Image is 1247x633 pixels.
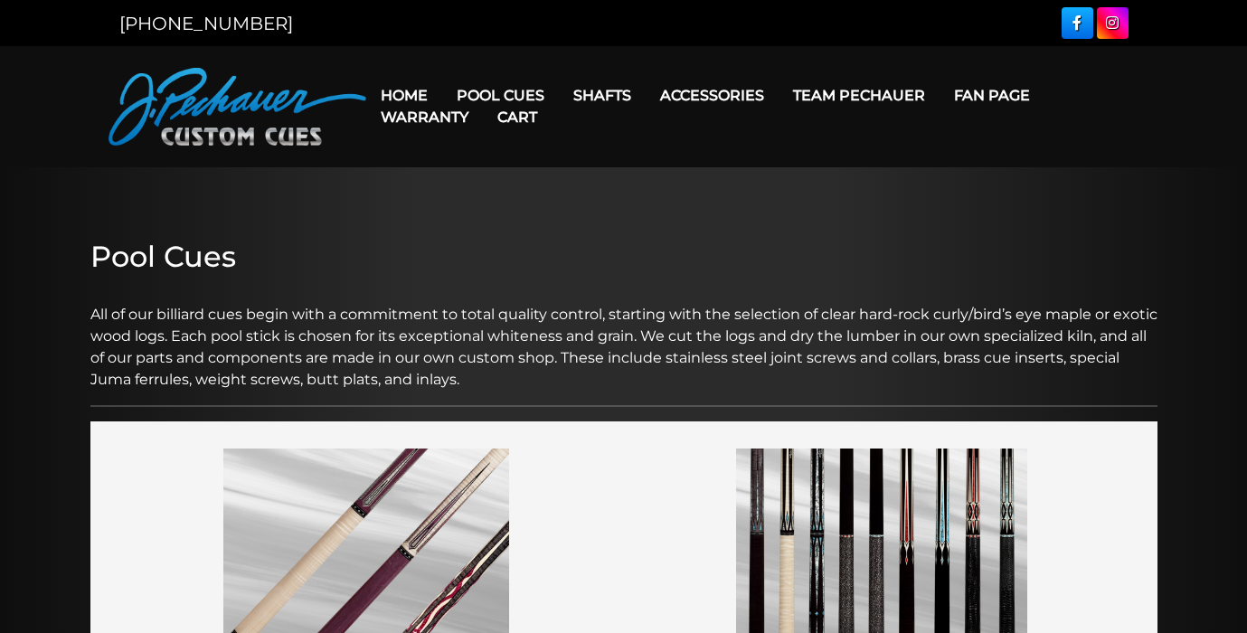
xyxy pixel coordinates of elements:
a: Fan Page [940,72,1044,118]
a: Accessories [646,72,779,118]
a: Cart [483,94,552,140]
img: Pechauer Custom Cues [109,68,366,146]
a: Team Pechauer [779,72,940,118]
a: Warranty [366,94,483,140]
a: Pool Cues [442,72,559,118]
a: Shafts [559,72,646,118]
a: [PHONE_NUMBER] [119,13,293,34]
h2: Pool Cues [90,240,1157,274]
p: All of our billiard cues begin with a commitment to total quality control, starting with the sele... [90,282,1157,391]
a: Home [366,72,442,118]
